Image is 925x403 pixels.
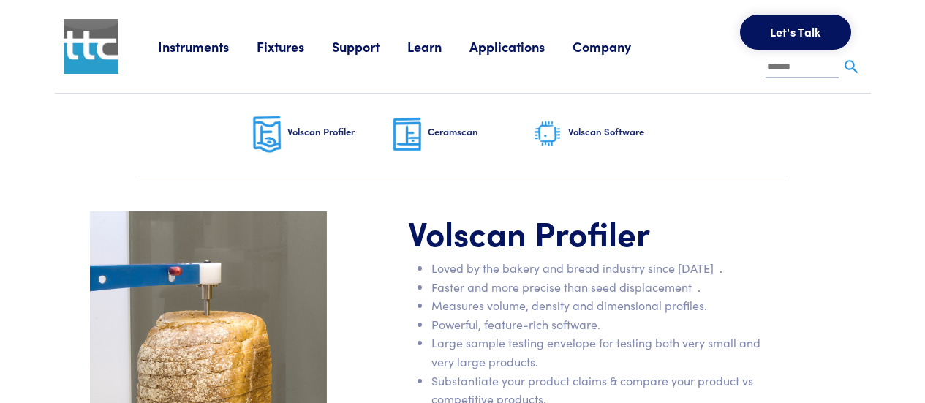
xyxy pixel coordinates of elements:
[568,125,673,138] h6: Volscan Software
[431,334,772,371] li: Large sample testing envelope for testing both very small and very large products.
[431,315,772,334] li: Powerful, feature-rich software.
[257,37,332,56] a: Fixtures
[158,37,257,56] a: Instruments
[287,125,393,138] h6: Volscan Profiler
[408,211,772,254] h1: Volscan Profiler
[332,37,407,56] a: Support
[393,117,422,151] img: ceramscan-nav.png
[533,119,562,150] img: software-graphic.png
[740,15,851,50] button: Let's Talk
[431,296,772,315] li: Measures volume, density and dimensional profiles.
[64,19,118,74] img: ttc_logo_1x1_v1.0.png
[431,259,772,278] li: Loved by the bakery and bread industry since [DATE] .
[428,125,533,138] h6: Ceramscan
[393,94,533,175] a: Ceramscan
[533,94,673,175] a: Volscan Software
[252,94,393,175] a: Volscan Profiler
[573,37,659,56] a: Company
[431,278,772,297] li: Faster and more precise than seed displacement .
[407,37,469,56] a: Learn
[469,37,573,56] a: Applications
[252,116,282,153] img: volscan-nav.png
